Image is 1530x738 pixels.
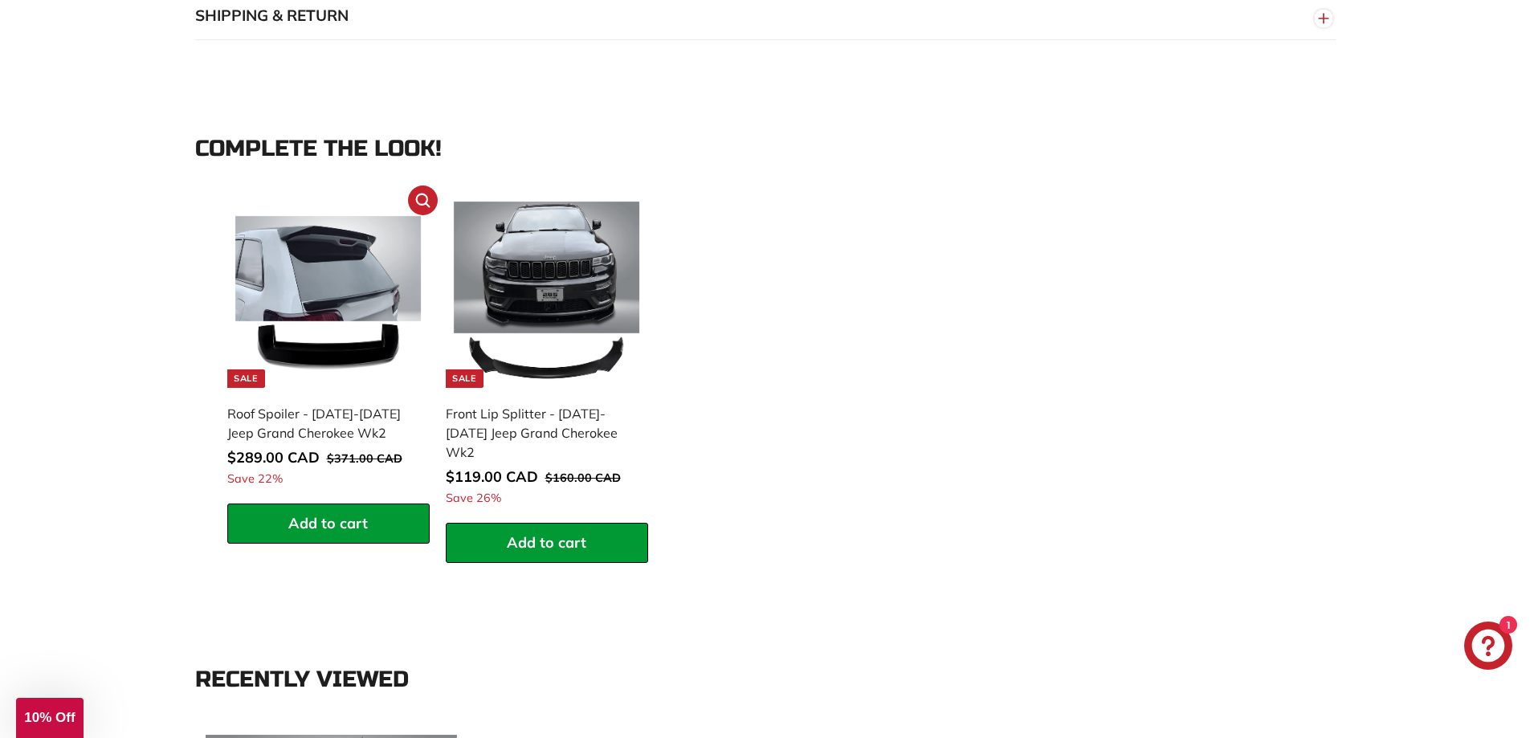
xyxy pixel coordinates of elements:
[507,533,586,552] span: Add to cart
[227,369,264,388] div: Sale
[24,710,75,725] span: 10% Off
[545,471,621,485] span: $160.00 CAD
[195,667,1336,692] div: Recently viewed
[446,194,648,524] a: Sale Front Lip Splitter - [DATE]-[DATE] Jeep Grand Cherokee Wk2 Save 26%
[227,194,430,504] a: Sale Roof Spoiler - [DATE]-[DATE] Jeep Grand Cherokee Wk2 Save 22%
[446,523,648,563] button: Add to cart
[446,490,501,508] span: Save 26%
[327,451,402,466] span: $371.00 CAD
[227,471,283,488] span: Save 22%
[195,137,1336,161] div: Complete the look!
[1459,622,1517,674] inbox-online-store-chat: Shopify online store chat
[446,467,538,486] span: $119.00 CAD
[288,514,368,532] span: Add to cart
[16,698,84,738] div: 10% Off
[227,448,320,467] span: $289.00 CAD
[227,404,414,442] div: Roof Spoiler - [DATE]-[DATE] Jeep Grand Cherokee Wk2
[446,369,483,388] div: Sale
[446,404,632,462] div: Front Lip Splitter - [DATE]-[DATE] Jeep Grand Cherokee Wk2
[227,504,430,544] button: Add to cart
